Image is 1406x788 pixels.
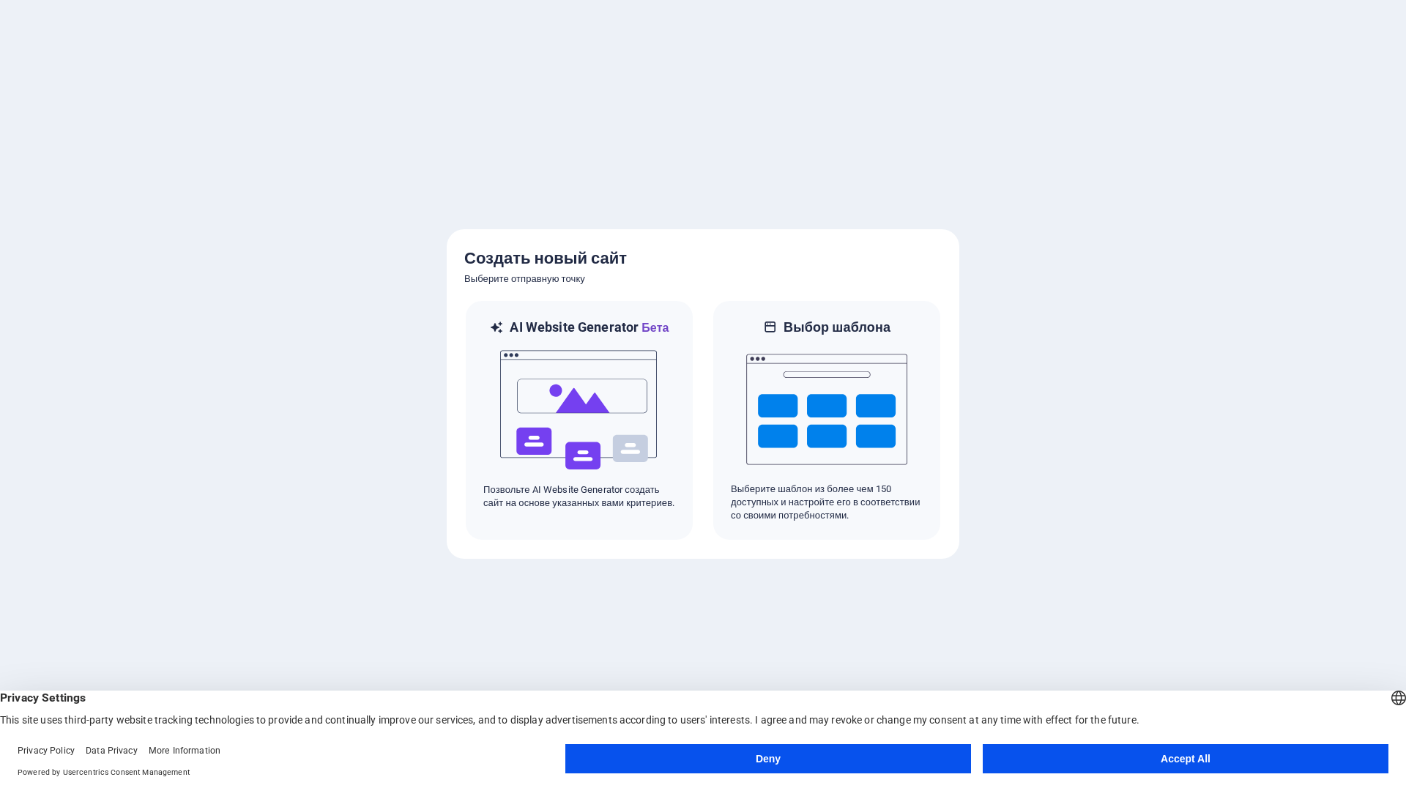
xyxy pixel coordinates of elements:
[712,300,942,541] div: Выбор шаблонаВыберите шаблон из более чем 150 доступных и настройте его в соответствии со своими ...
[784,319,890,336] h6: Выбор шаблона
[483,483,675,510] p: Позвольте AI Website Generator создать сайт на основе указанных вами критериев.
[464,300,694,541] div: AI Website GeneratorБетаaiПозвольте AI Website Generator создать сайт на основе указанных вами кр...
[639,321,669,335] span: Бета
[499,337,660,483] img: ai
[731,483,923,522] p: Выберите шаблон из более чем 150 доступных и настройте его в соответствии со своими потребностями.
[464,270,942,288] h6: Выберите отправную точку
[510,319,669,337] h6: AI Website Generator
[464,247,942,270] h5: Создать новый сайт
